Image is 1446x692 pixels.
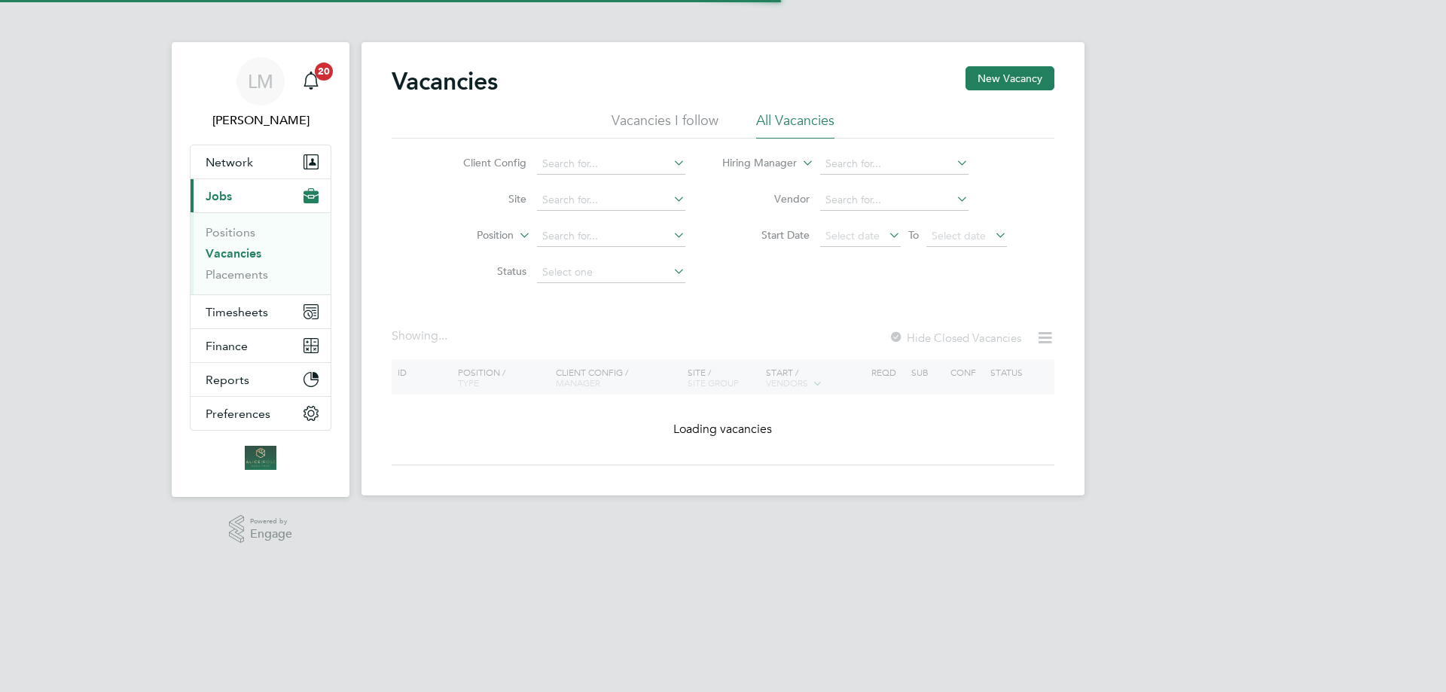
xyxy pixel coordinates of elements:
img: aliceroserecruitment-logo-retina.png [245,446,276,470]
label: Client Config [440,156,526,169]
button: New Vacancy [966,66,1054,90]
label: Hide Closed Vacancies [889,331,1021,345]
input: Select one [537,262,685,283]
span: Reports [206,373,249,387]
button: Timesheets [191,295,331,328]
span: Timesheets [206,305,268,319]
span: Engage [250,528,292,541]
a: LM[PERSON_NAME] [190,57,331,130]
input: Search for... [537,190,685,211]
a: 20 [296,57,326,105]
span: Lucas Maxwell [190,111,331,130]
input: Search for... [820,190,969,211]
div: Jobs [191,212,331,294]
h2: Vacancies [392,66,498,96]
input: Search for... [537,226,685,247]
span: To [904,225,923,245]
span: Select date [932,229,986,242]
span: Select date [825,229,880,242]
span: Finance [206,339,248,353]
button: Network [191,145,331,178]
nav: Main navigation [172,42,349,497]
a: Positions [206,225,255,239]
label: Site [440,192,526,206]
button: Finance [191,329,331,362]
label: Vendor [723,192,810,206]
span: LM [248,72,273,91]
label: Start Date [723,228,810,242]
a: Placements [206,267,268,282]
span: Preferences [206,407,270,421]
button: Reports [191,363,331,396]
span: Network [206,155,253,169]
li: All Vacancies [756,111,834,139]
span: Powered by [250,515,292,528]
label: Position [427,228,514,243]
a: Powered byEngage [229,515,293,544]
span: Jobs [206,189,232,203]
span: 20 [315,62,333,81]
label: Status [440,264,526,278]
a: Go to home page [190,446,331,470]
div: Showing [392,328,450,344]
label: Hiring Manager [710,156,797,171]
span: ... [438,328,447,343]
button: Jobs [191,179,331,212]
li: Vacancies I follow [612,111,718,139]
button: Preferences [191,397,331,430]
input: Search for... [820,154,969,175]
a: Vacancies [206,246,261,261]
input: Search for... [537,154,685,175]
